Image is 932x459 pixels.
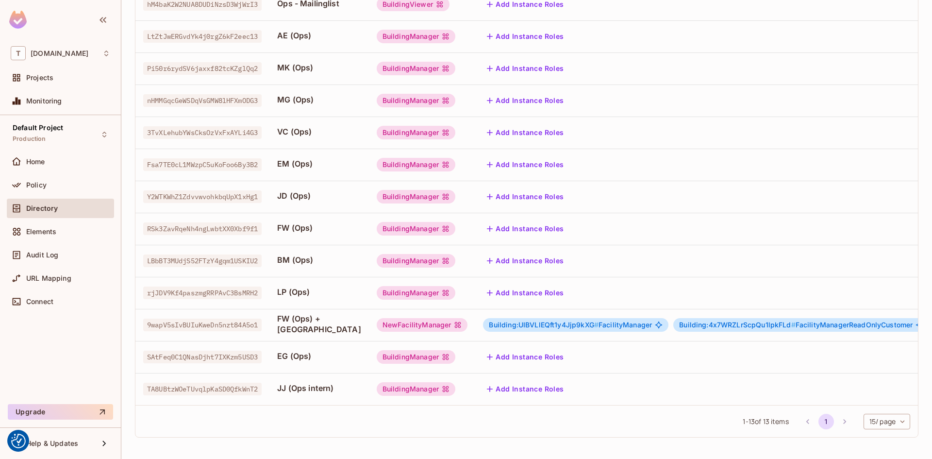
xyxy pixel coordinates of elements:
span: # [791,321,796,329]
span: 3TvXLehubYWsCksOzVxFxAYLi4G3 [143,126,262,139]
button: page 1 [818,414,834,429]
button: Add Instance Roles [483,221,567,237]
div: BuildingManager [377,30,455,43]
span: Monitoring [26,97,62,105]
button: Add Instance Roles [483,381,567,397]
span: BM (Ops) [277,255,361,265]
span: Production [13,135,46,143]
div: BuildingManager [377,94,455,107]
span: RSk3ZavRqeNh4ngLwbtXX0Xbf9f1 [143,222,262,235]
span: Help & Updates [26,440,78,447]
span: T [11,46,26,60]
span: Audit Log [26,251,58,259]
div: BuildingManager [377,62,455,75]
div: NewFacilityManager [377,318,468,332]
div: BuildingManager [377,254,455,268]
span: Home [26,158,45,166]
span: SAtFeq0C1QNasDjht7IXKzm5USD3 [143,351,262,363]
button: Add Instance Roles [483,125,567,140]
span: FW (Ops) [277,222,361,233]
img: Revisit consent button [11,434,26,448]
div: 15 / page [864,414,910,429]
span: VC (Ops) [277,126,361,137]
span: MK (Ops) [277,62,361,73]
span: EM (Ops) [277,158,361,169]
button: Add Instance Roles [483,253,567,269]
button: Add Instance Roles [483,61,567,76]
button: Add Instance Roles [483,349,567,365]
nav: pagination navigation [799,414,854,429]
span: URL Mapping [26,274,71,282]
span: JD (Ops) [277,190,361,201]
button: Add Instance Roles [483,285,567,301]
div: BuildingManager [377,382,455,396]
span: JJ (Ops intern) [277,383,361,393]
span: TA8UBtzWOeTUvqlpKaSD0QfkWnT2 [143,383,262,395]
span: LBbBT3MUdjS52FTzY4gqm1USKIU2 [143,255,262,267]
span: 1 - 13 of 13 items [743,416,788,427]
div: BuildingManager [377,350,455,364]
button: Add Instance Roles [483,29,567,44]
span: AE (Ops) [277,30,361,41]
span: Policy [26,181,47,189]
span: LtZtJwERGvdYk4j0rgZ6kF2eec13 [143,30,262,43]
div: BuildingManager [377,190,455,204]
img: SReyMgAAAABJRU5ErkJggg== [9,11,27,29]
span: Fsa7TE0cL1MWzpC5uKoFoo6By3B2 [143,158,262,171]
span: MG (Ops) [277,94,361,105]
span: # [594,321,599,329]
span: LP (Ops) [277,287,361,297]
span: rjJDV9Kf4paszmgRRPAvC3BsMRH2 [143,287,262,299]
div: BuildingManager [377,222,455,236]
button: Consent Preferences [11,434,26,448]
div: BuildingManager [377,126,455,139]
span: EG (Ops) [277,351,361,361]
button: Upgrade [8,404,113,420]
span: FacilityManagerReadOnlyCustomer [679,321,913,329]
button: Add Instance Roles [483,189,567,204]
button: Add Instance Roles [483,93,567,108]
div: BuildingManager [377,286,455,300]
div: BuildingManager [377,158,455,171]
span: 9wapV5sIvBUIuKweDn5nzt84A5o1 [143,319,262,331]
span: Elements [26,228,56,236]
span: Y2WTKWhZ1ZdvvwvohkbqUpX1xHg1 [143,190,262,203]
span: FW (Ops) + [GEOGRAPHIC_DATA] [277,313,361,335]
span: Building:UIBVLlEQft1y4Jjp9kXG [489,321,599,329]
span: Projects [26,74,53,82]
span: Default Project [13,124,63,132]
span: Workspace: thermosphr.com [31,50,88,57]
span: nHMMGqcGeWSDqVsGMW8lHFXmODG3 [143,94,262,107]
span: FacilityManager [489,321,652,329]
span: Directory [26,204,58,212]
span: Connect [26,298,53,306]
span: Building:4x7WRZLrScpQu1lpkFLd [679,321,796,329]
button: Add Instance Roles [483,157,567,172]
span: Pi50r6rydSV6jaxxf82tcKZglQq2 [143,62,262,75]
